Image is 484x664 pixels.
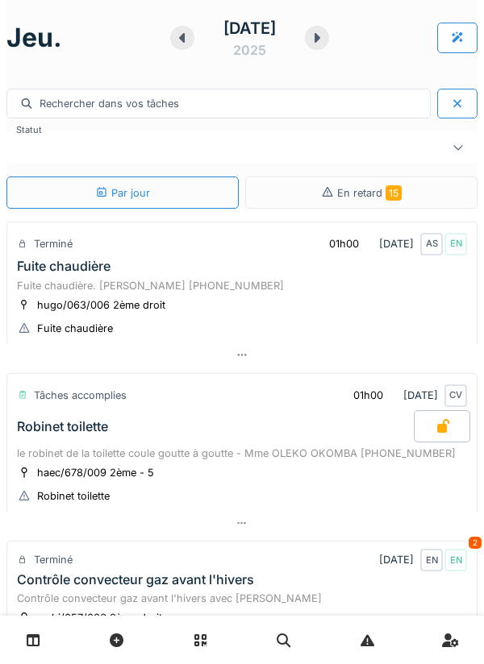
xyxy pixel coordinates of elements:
div: le robinet de la toilette coule goutte à goutte - Mme OLEKO OKOMBA [PHONE_NUMBER] [17,446,467,461]
div: haec/678/009 2ème - 5 [37,465,154,480]
div: Terminé [34,552,73,567]
div: Robinet toilette [17,419,108,434]
div: 01h00 [353,388,383,403]
div: Tâches accomplies [34,388,127,403]
div: Par jour [95,185,150,201]
div: 2025 [233,40,266,60]
div: 01h00 [329,236,359,251]
div: EN [420,549,443,571]
label: Statut [13,123,45,137]
div: CV [444,384,467,407]
div: EN [444,549,467,571]
div: Terminé [34,236,73,251]
div: Rechercher dans vos tâches [6,89,431,118]
div: [DATE] [223,16,276,40]
div: [DATE] [340,380,467,410]
div: 2 [469,537,482,549]
div: Fuite chaudière [37,321,113,336]
div: [DATE] [379,549,467,571]
div: EN [444,233,467,255]
div: Contrôle convecteur gaz avant l'hivers [17,572,254,587]
div: AS [420,233,443,255]
div: Contrôle convecteur gaz avant l'hivers avec [PERSON_NAME] [17,591,467,606]
div: [DATE] [315,229,467,259]
div: hugo/063/006 2ème droit [37,297,165,313]
span: 15 [386,185,402,201]
div: Fuite chaudière. [PERSON_NAME] [PHONE_NUMBER] [17,278,467,293]
span: En retard [337,187,402,199]
div: mahi/057/006 2ème droit [37,610,162,625]
h1: jeu. [6,23,62,53]
div: Robinet toilette [37,488,110,504]
div: Fuite chaudière [17,259,111,274]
